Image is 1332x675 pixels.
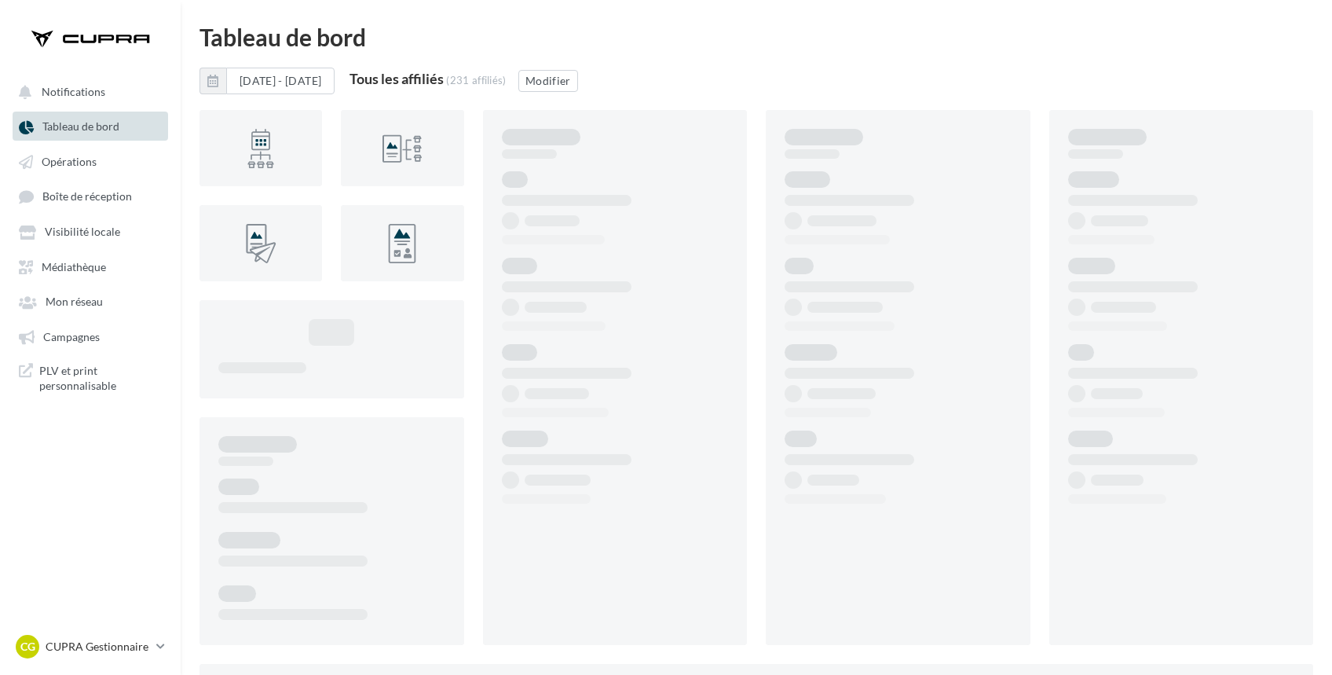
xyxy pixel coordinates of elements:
span: Visibilité locale [45,226,120,239]
a: CG CUPRA Gestionnaire [13,632,168,662]
span: Boîte de réception [42,190,132,204]
span: Campagnes [43,330,100,343]
span: Mon réseau [46,295,103,309]
span: Notifications [42,85,105,98]
span: CG [20,639,35,655]
button: Notifications [9,77,165,105]
span: Médiathèque [42,260,106,273]
p: CUPRA Gestionnaire [46,639,150,655]
a: PLV et print personnalisable [9,357,171,400]
span: Tableau de bord [42,120,119,134]
a: Boîte de réception [9,182,171,211]
button: [DATE] - [DATE] [226,68,335,94]
button: [DATE] - [DATE] [199,68,335,94]
a: Visibilité locale [9,217,171,245]
a: Tableau de bord [9,112,171,140]
div: Tableau de bord [199,25,1313,49]
div: (231 affiliés) [446,74,507,86]
a: Opérations [9,147,171,175]
span: Opérations [42,155,97,168]
a: Mon réseau [9,287,171,315]
span: PLV et print personnalisable [39,363,162,394]
a: Campagnes [9,322,171,350]
button: Modifier [518,70,578,92]
a: Médiathèque [9,252,171,281]
div: Tous les affiliés [349,72,444,86]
